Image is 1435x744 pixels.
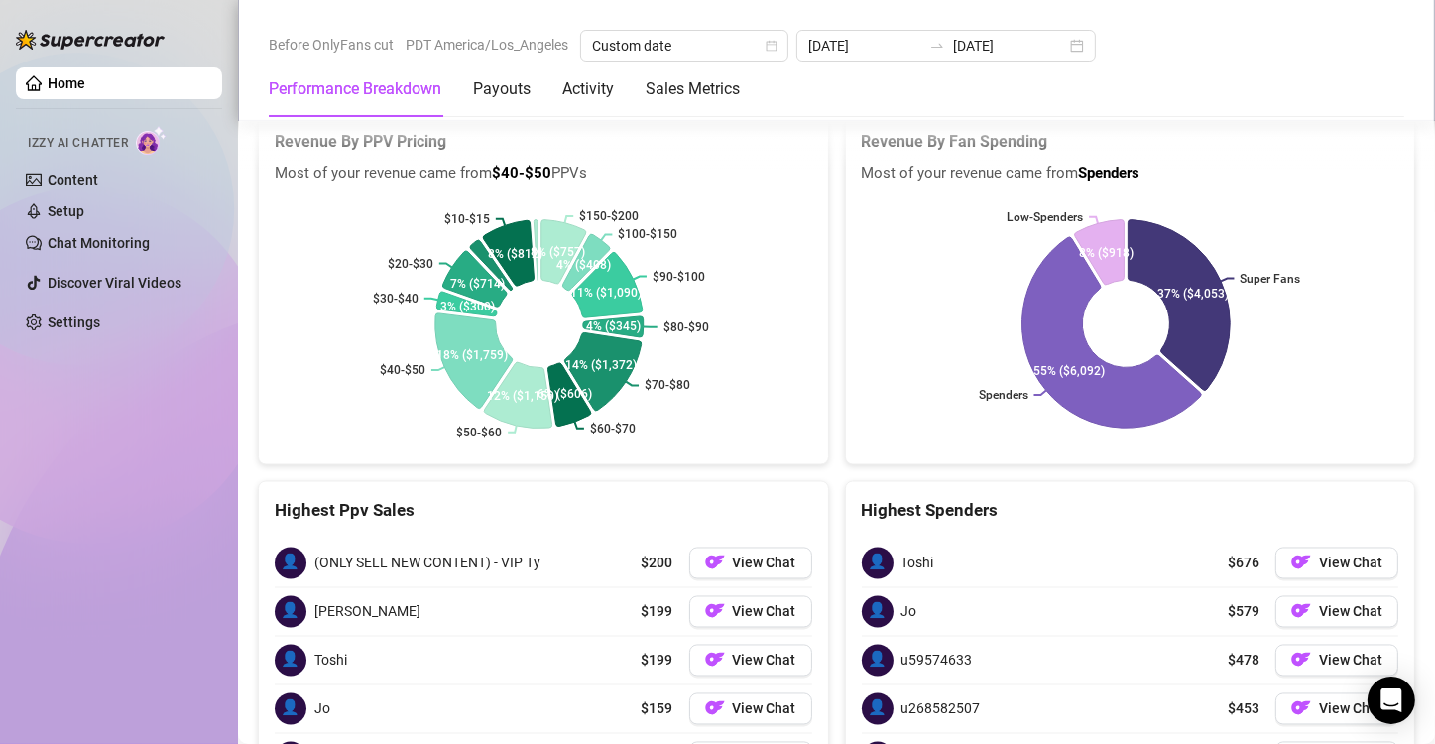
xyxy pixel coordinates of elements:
[689,596,812,628] button: OFView Chat
[269,30,394,60] span: Before OnlyFans cut
[901,601,917,623] span: Jo
[689,693,812,725] button: OFView Chat
[733,604,796,620] span: View Chat
[473,77,531,101] div: Payouts
[766,40,777,52] span: calendar
[1228,650,1259,672] span: $478
[444,212,490,226] text: $10-$15
[48,275,181,291] a: Discover Viral Videos
[862,645,894,677] span: 👤
[808,35,921,57] input: Start date
[705,553,725,572] img: OF
[1275,548,1398,579] button: OFView Chat
[901,650,973,672] span: u59574633
[48,75,85,91] a: Home
[1319,653,1382,669] span: View Chat
[1228,601,1259,623] span: $579
[456,426,502,439] text: $50-$60
[269,77,441,101] div: Performance Breakdown
[733,556,796,571] span: View Chat
[314,553,540,574] span: (ONLY SELL NEW CONTENT) - VIP Ty
[16,30,165,50] img: logo-BBDzfeDw.svg
[705,650,725,670] img: OF
[1275,645,1398,677] button: OFView Chat
[901,698,981,720] span: u268582507
[862,596,894,628] span: 👤
[929,38,945,54] span: swap-right
[642,650,673,672] span: $199
[1291,650,1311,670] img: OF
[136,126,167,155] img: AI Chatter
[48,172,98,187] a: Content
[653,270,705,284] text: $90-$100
[642,553,673,574] span: $200
[862,130,1399,154] h5: Revenue By Fan Spending
[275,498,812,525] div: Highest Ppv Sales
[862,498,1399,525] div: Highest Spenders
[1291,601,1311,621] img: OF
[901,553,934,574] span: Toshi
[1228,698,1259,720] span: $453
[314,698,330,720] span: Jo
[562,77,614,101] div: Activity
[1319,701,1382,717] span: View Chat
[953,35,1066,57] input: End date
[1228,553,1259,574] span: $676
[592,31,777,61] span: Custom date
[1275,693,1398,725] button: OFView Chat
[406,30,568,60] span: PDT America/Los_Angeles
[28,134,128,153] span: Izzy AI Chatter
[646,77,740,101] div: Sales Metrics
[579,209,639,223] text: $150-$200
[642,698,673,720] span: $159
[48,235,150,251] a: Chat Monitoring
[705,698,725,718] img: OF
[275,693,306,725] span: 👤
[48,314,100,330] a: Settings
[1319,604,1382,620] span: View Chat
[1275,596,1398,628] button: OFView Chat
[388,257,433,271] text: $20-$30
[492,164,551,182] b: $40-$50
[1007,210,1083,224] text: Low-Spenders
[862,162,1399,186] span: Most of your revenue came from
[275,130,812,154] h5: Revenue By PPV Pricing
[663,320,709,334] text: $80-$90
[929,38,945,54] span: to
[275,645,306,677] span: 👤
[733,653,796,669] span: View Chat
[380,363,425,377] text: $40-$50
[733,701,796,717] span: View Chat
[1291,698,1311,718] img: OF
[618,228,677,242] text: $100-$150
[48,203,84,219] a: Setup
[645,379,690,393] text: $70-$80
[978,389,1027,403] text: Spenders
[314,650,347,672] span: Toshi
[275,596,306,628] span: 👤
[862,548,894,579] span: 👤
[275,548,306,579] span: 👤
[314,601,420,623] span: [PERSON_NAME]
[1079,164,1140,182] b: Spenders
[590,422,636,435] text: $60-$70
[1240,272,1300,286] text: Super Fans
[642,601,673,623] span: $199
[1291,553,1311,572] img: OF
[1319,556,1382,571] span: View Chat
[1368,677,1415,724] div: Open Intercom Messenger
[862,693,894,725] span: 👤
[275,162,812,186] span: Most of your revenue came from PPVs
[689,645,812,677] button: OFView Chat
[689,548,812,579] button: OFView Chat
[705,601,725,621] img: OF
[373,292,419,306] text: $30-$40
